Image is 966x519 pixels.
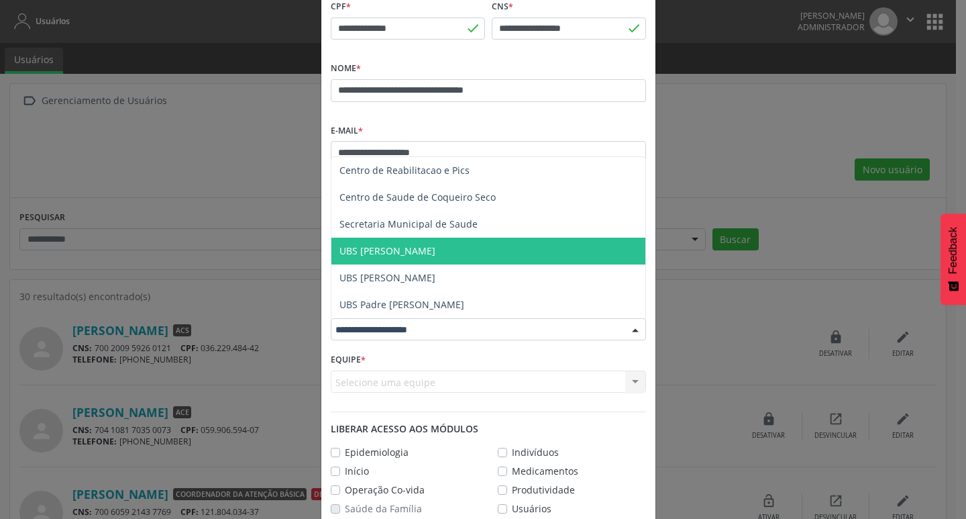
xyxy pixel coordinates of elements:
label: Usuários [512,502,551,516]
label: Epidemiologia [345,445,409,459]
label: Medicamentos [512,464,578,478]
label: Nome [331,58,361,79]
span: UBS [PERSON_NAME] [339,271,435,284]
label: Saúde da Família [345,502,422,516]
span: UBS [PERSON_NAME] [339,244,435,257]
label: Indivíduos [512,445,559,459]
span: Centro de Saude de Coqueiro Seco [339,191,496,203]
div: Liberar acesso aos módulos [331,422,646,436]
label: E-mail [331,121,363,142]
label: Equipe [331,350,366,371]
button: Feedback - Mostrar pesquisa [941,214,966,305]
span: Centro de Reabilitacao e Pics [339,164,470,177]
label: Início [345,464,369,478]
span: done [627,21,641,36]
label: Operação Co-vida [345,483,425,497]
span: Feedback [947,227,959,274]
label: Produtividade [512,483,575,497]
span: UBS Padre [PERSON_NAME] [339,298,464,311]
span: done [466,21,480,36]
span: Secretaria Municipal de Saude [339,218,478,230]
